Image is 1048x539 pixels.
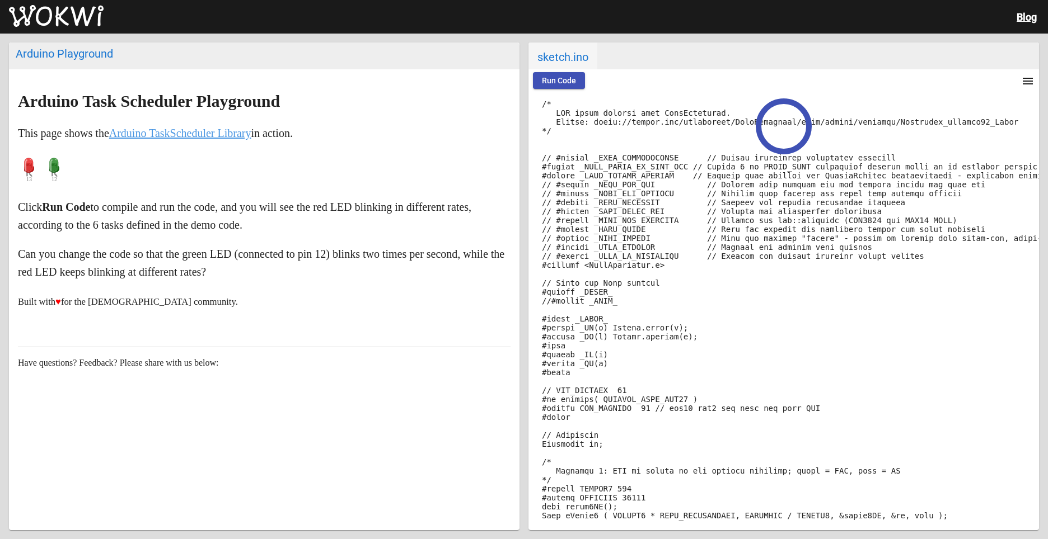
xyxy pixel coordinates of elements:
button: Run Code [533,72,585,89]
span: Have questions? Feedback? Please share with us below: [18,358,219,367]
p: Can you change the code so that the green LED (connected to pin 12) blinks two times per second, ... [18,245,511,281]
p: Click to compile and run the code, and you will see the red LED blinking in different rates, acco... [18,198,511,234]
small: Built with for the [DEMOGRAPHIC_DATA] community. [18,296,238,307]
strong: Run Code [42,201,90,213]
a: Arduino TaskScheduler Library [109,127,251,139]
div: Arduino Playground [16,47,513,60]
span: ♥ [55,296,61,307]
img: Wokwi [9,5,104,27]
span: Run Code [542,76,576,85]
p: This page shows the in action. [18,124,511,142]
h2: Arduino Task Scheduler Playground [18,92,511,110]
span: sketch.ino [528,42,597,69]
mat-icon: menu [1021,74,1035,88]
a: Blog [1017,11,1037,23]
